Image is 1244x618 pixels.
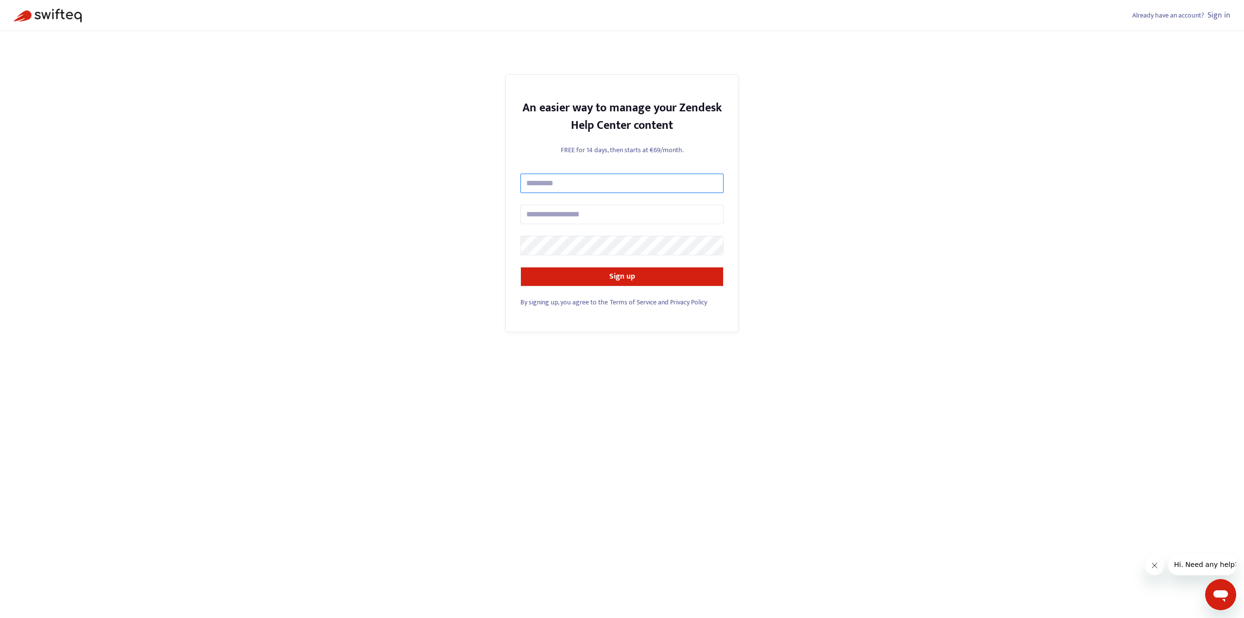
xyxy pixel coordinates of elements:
[520,297,608,308] span: By signing up, you agree to the
[520,267,724,286] button: Sign up
[520,297,724,307] div: and
[1145,556,1164,575] iframe: Bericht sluiten
[1132,10,1204,21] span: Already have an account?
[14,9,82,22] img: Swifteq
[1168,554,1236,575] iframe: Bericht van bedrijf
[522,98,722,135] strong: An easier way to manage your Zendesk Help Center content
[610,297,657,308] a: Terms of Service
[1205,579,1236,610] iframe: Knop om het berichtenvenster te openen
[6,7,70,15] span: Hi. Need any help?
[520,145,724,155] p: FREE for 14 days, then starts at €69/month.
[670,297,707,308] a: Privacy Policy
[1208,9,1230,22] a: Sign in
[609,270,635,283] strong: Sign up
